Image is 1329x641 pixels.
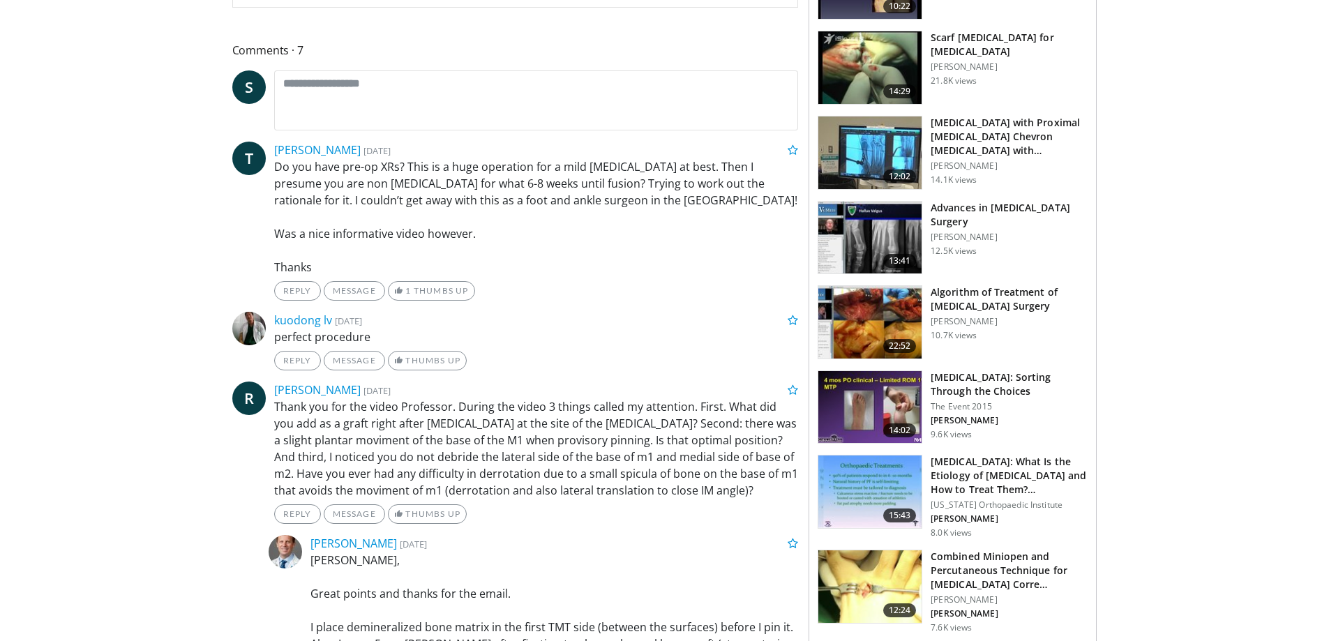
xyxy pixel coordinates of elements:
h3: [MEDICAL_DATA] with Proximal [MEDICAL_DATA] Chevron [MEDICAL_DATA] with [PERSON_NAME]… [931,116,1088,158]
p: [PERSON_NAME] [931,316,1088,327]
a: 13:41 Advances in [MEDICAL_DATA] Surgery [PERSON_NAME] 12.5K views [818,201,1088,275]
img: Avatar [269,535,302,568]
p: [PERSON_NAME] [931,594,1088,605]
a: [PERSON_NAME] [274,142,361,158]
img: f68872fe-baae-48af-9603-cc8fe0a5bfea.150x105_q85_crop-smart_upscale.jpg [818,286,922,359]
small: [DATE] [335,315,362,327]
p: 21.8K views [931,75,977,86]
span: 14:29 [883,84,917,98]
p: 7.6K views [931,622,972,633]
a: Thumbs Up [388,504,467,524]
p: 14.1K views [931,174,977,186]
p: [PERSON_NAME] [931,232,1088,243]
a: Message [324,351,385,370]
img: 0627a79c-b613-4c7b-b2f9-160f6bf7907e.150x105_q85_crop-smart_upscale.jpg [818,455,922,528]
small: [DATE] [363,384,391,397]
img: hR6qJalQBtA771a35hMDoxOjBrOw-uIx_1.150x105_q85_crop-smart_upscale.jpg [818,31,922,104]
a: 14:02 [MEDICAL_DATA]: Sorting Through the Choices The Event 2015 [PERSON_NAME] 9.6K views [818,370,1088,444]
a: Reply [274,281,321,301]
a: 1 Thumbs Up [388,281,475,301]
a: Thumbs Up [388,351,467,370]
img: 3e364f3d-686f-4e9c-95fc-b5685a857d88.150x105_q85_crop-smart_upscale.jpg [818,550,922,623]
h3: [MEDICAL_DATA]: What Is the Etiology of [MEDICAL_DATA] and How to Treat Them?… [931,455,1088,497]
a: 15:43 [MEDICAL_DATA]: What Is the Etiology of [MEDICAL_DATA] and How to Treat Them?… [US_STATE] O... [818,455,1088,538]
p: 12.5K views [931,246,977,257]
h3: Advances in [MEDICAL_DATA] Surgery [931,201,1088,229]
p: [PERSON_NAME] [931,61,1088,73]
span: 22:52 [883,339,917,353]
small: [DATE] [400,538,427,550]
p: 9.6K views [931,429,972,440]
span: 15:43 [883,508,917,522]
span: 14:02 [883,423,917,437]
a: Message [324,281,385,301]
a: Reply [274,504,321,524]
a: kuodong lv [274,312,332,328]
p: perfect procedure [274,329,799,345]
h3: Algorithm of Treatment of [MEDICAL_DATA] Surgery [931,285,1088,313]
img: a1a9c19a-74b4-4f00-99db-2c68d4a94116.150x105_q85_crop-smart_upscale.jpg [818,202,922,274]
p: [PERSON_NAME] [931,160,1088,172]
a: [PERSON_NAME] [310,536,397,551]
img: 08be0349-593e-48f1-bfea-69f97c3c7a0f.150x105_q85_crop-smart_upscale.jpg [818,116,922,189]
a: Reply [274,351,321,370]
p: [PERSON_NAME] [931,415,1088,426]
a: Message [324,504,385,524]
a: R [232,382,266,415]
h3: Scarf [MEDICAL_DATA] for [MEDICAL_DATA] [931,31,1088,59]
span: 12:24 [883,603,917,617]
a: 14:29 Scarf [MEDICAL_DATA] for [MEDICAL_DATA] [PERSON_NAME] 21.8K views [818,31,1088,105]
h3: [MEDICAL_DATA]: Sorting Through the Choices [931,370,1088,398]
h3: Combined Miniopen and Percutaneous Technique for [MEDICAL_DATA] Corre… [931,550,1088,591]
p: [US_STATE] Orthopaedic Institute [931,499,1088,511]
a: 22:52 Algorithm of Treatment of [MEDICAL_DATA] Surgery [PERSON_NAME] 10.7K views [818,285,1088,359]
a: 12:02 [MEDICAL_DATA] with Proximal [MEDICAL_DATA] Chevron [MEDICAL_DATA] with [PERSON_NAME]… [PER... [818,116,1088,190]
p: 10.7K views [931,330,977,341]
p: Do you have pre-op XRs? This is a huge operation for a mild [MEDICAL_DATA] at best. Then I presum... [274,158,799,276]
span: 13:41 [883,254,917,268]
a: T [232,142,266,175]
span: 1 [405,285,411,296]
p: [PERSON_NAME] [931,513,1088,525]
span: Comments 7 [232,41,799,59]
a: 12:24 Combined Miniopen and Percutaneous Technique for [MEDICAL_DATA] Corre… [PERSON_NAME] [PERSO... [818,550,1088,633]
a: S [232,70,266,104]
small: [DATE] [363,144,391,157]
p: 8.0K views [931,527,972,538]
p: Thank you for the video Professor. During the video 3 things called my attention. First. What did... [274,398,799,499]
a: [PERSON_NAME] [274,382,361,398]
p: [PERSON_NAME] [931,608,1088,619]
p: The Event 2015 [931,401,1088,412]
img: Avatar [232,312,266,345]
span: 12:02 [883,169,917,183]
img: 453fc654-1f5c-40b1-9270-689191109b10.150x105_q85_crop-smart_upscale.jpg [818,371,922,444]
